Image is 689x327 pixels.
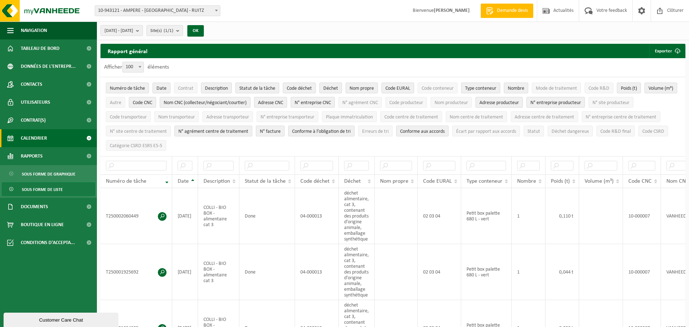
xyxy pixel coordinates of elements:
span: Calendrier [21,129,47,147]
button: ContratContrat: Activate to sort [174,83,197,93]
td: Petit box palette 680 L - vert [461,188,512,244]
h2: Rapport général [100,44,155,58]
span: Nom propre [380,178,408,184]
td: T250002060449 [100,188,172,244]
span: Déchet [344,178,361,184]
button: N° factureN° facture: Activate to sort [256,126,285,136]
span: Code CSRD [642,129,664,134]
span: Nombre [508,86,524,91]
span: Numéro de tâche [106,178,146,184]
button: Code CSRDCode CSRD: Activate to sort [638,126,668,136]
button: Adresse CNCAdresse CNC: Activate to sort [254,97,287,108]
span: Code R&D final [600,129,631,134]
td: 04-000013 [295,188,339,244]
span: [DATE] - [DATE] [104,25,133,36]
span: Code transporteur [110,115,147,120]
button: Mode de traitementMode de traitement: Activate to sort [532,83,581,93]
span: Mode de traitement [536,86,577,91]
span: Utilisateurs [21,93,50,111]
span: Statut de la tâche [245,178,286,184]
td: déchet alimentaire, cat 3, contenant des produits d'origine animale, emballage synthétique [339,188,375,244]
span: N° facture [260,129,281,134]
span: Nom centre de traitement [450,115,503,120]
strong: [PERSON_NAME] [434,8,470,13]
span: Type conteneur [465,86,496,91]
button: Nom centre de traitementNom centre de traitement: Activate to sort [446,111,507,122]
button: Adresse producteurAdresse producteur: Activate to sort [475,97,523,108]
button: Volume (m³)Volume (m³): Activate to sort [645,83,677,93]
span: N° entreprise transporteur [261,115,314,120]
span: Code CNC [133,100,152,106]
td: Done [239,244,295,300]
button: Code EURALCode EURAL: Activate to sort [381,83,414,93]
span: Catégorie CSRD ESRS E5-5 [110,143,162,149]
span: Conforme à l’obligation de tri [292,129,351,134]
td: COLLI - BIO BOX - alimentaire cat 3 [198,188,239,244]
span: Code centre de traitement [384,115,438,120]
span: Poids (t) [621,86,637,91]
td: COLLI - BIO BOX - alimentaire cat 3 [198,244,239,300]
button: Statut de la tâcheStatut de la tâche: Activate to sort [235,83,279,93]
a: Sous forme de liste [2,182,95,196]
span: Sous forme de liste [22,183,63,196]
span: Conditions d'accepta... [21,234,75,252]
span: Adresse producteur [479,100,519,106]
span: 100 [122,62,144,73]
td: 0,044 t [545,244,579,300]
button: Code R&DCode R&amp;D: Activate to sort [585,83,613,93]
span: Adresse centre de traitement [515,115,574,120]
span: Nom CNC (collecteur/négociant/courtier) [164,100,247,106]
span: 10-943121 - AMPERE - VEOLIA - RUITZ [95,6,220,16]
span: N° agrément CNC [342,100,378,106]
span: Statut [528,129,540,134]
span: Nom propre [350,86,374,91]
span: Description [203,178,230,184]
button: Conforme aux accords : Activate to sort [396,126,449,136]
td: déchet alimentaire, cat 3, contenant des produits d'origine animale, emballage synthétique [339,244,375,300]
button: Adresse centre de traitementAdresse centre de traitement: Activate to sort [511,111,578,122]
button: N° entreprise producteurN° entreprise producteur: Activate to sort [526,97,585,108]
button: N° site centre de traitementN° site centre de traitement: Activate to sort [106,126,171,136]
button: Numéro de tâcheNuméro de tâche: Activate to remove sorting [106,83,149,93]
span: Nom producteur [435,100,468,106]
span: Contrat(s) [21,111,46,129]
button: Poids (t)Poids (t): Activate to sort [617,83,641,93]
span: N° agrément centre de traitement [178,129,248,134]
span: Description [205,86,228,91]
a: Demande devis [481,4,533,18]
td: Petit box palette 680 L - vert [461,244,512,300]
span: 10-943121 - AMPERE - VEOLIA - RUITZ [95,5,220,16]
button: Code CNCCode CNC: Activate to sort [129,97,156,108]
span: Boutique en ligne [21,216,64,234]
button: Nom propreNom propre: Activate to sort [346,83,378,93]
span: Code EURAL [423,178,452,184]
button: Erreurs de triErreurs de tri: Activate to sort [358,126,393,136]
span: N° entreprise producteur [530,100,581,106]
span: N° entreprise centre de traitement [586,115,656,120]
span: Code producteur [389,100,423,106]
span: Adresse transporteur [206,115,249,120]
span: Statut de la tâche [239,86,275,91]
button: Site(s)(1/1) [146,25,183,36]
button: DéchetDéchet: Activate to sort [319,83,342,93]
button: N° site producteurN° site producteur : Activate to sort [589,97,633,108]
span: Erreurs de tri [362,129,389,134]
button: OK [187,25,204,37]
span: Code conteneur [422,86,454,91]
td: 10-000007 [623,188,661,244]
span: Autre [110,100,121,106]
span: Déchet [323,86,338,91]
td: T250001925692 [100,244,172,300]
span: Nom transporteur [158,115,195,120]
button: NombreNombre: Activate to sort [504,83,528,93]
button: Code conteneurCode conteneur: Activate to sort [418,83,458,93]
button: Catégorie CSRD ESRS E5-5Catégorie CSRD ESRS E5-5: Activate to sort [106,140,166,151]
span: Navigation [21,22,47,39]
td: 10-000007 [623,244,661,300]
span: Plaque immatriculation [326,115,373,120]
button: N° agrément CNCN° agrément CNC: Activate to sort [338,97,382,108]
button: Conforme à l’obligation de tri : Activate to sort [288,126,355,136]
button: Nom producteurNom producteur: Activate to sort [431,97,472,108]
span: Rapports [21,147,43,165]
